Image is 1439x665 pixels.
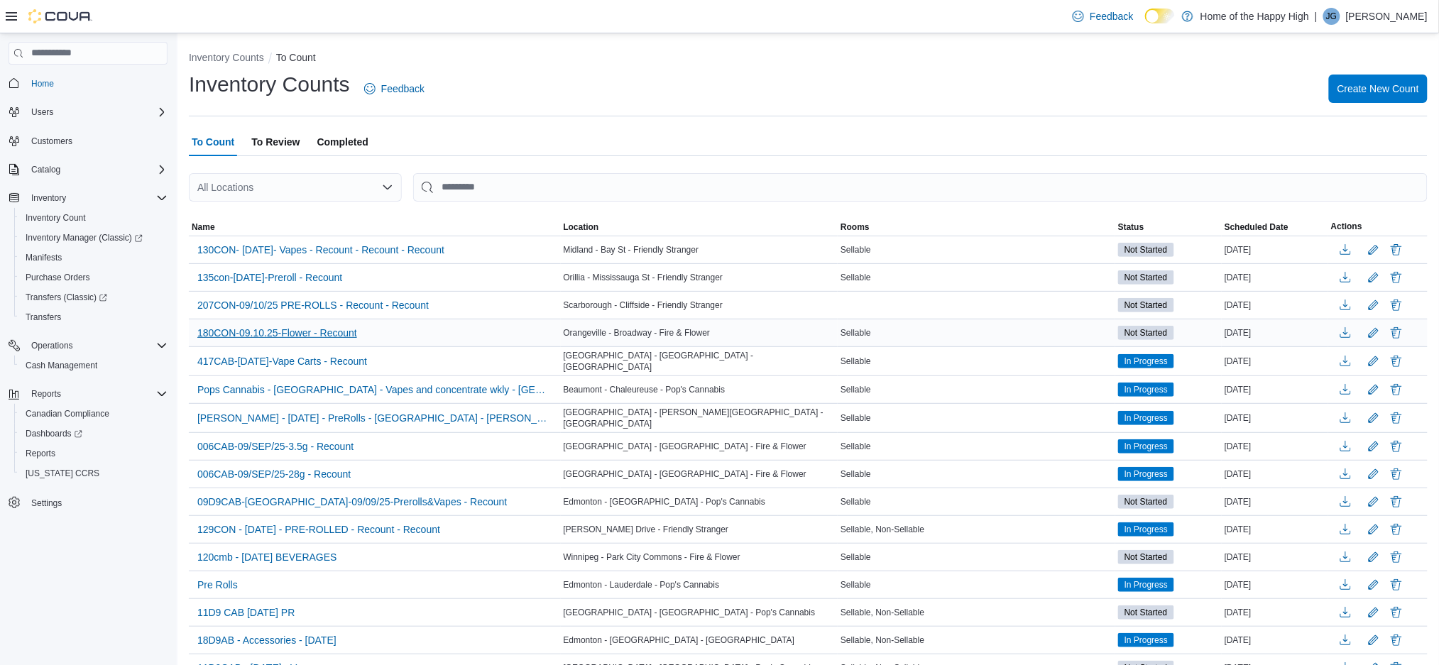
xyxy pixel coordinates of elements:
button: Edit count details [1365,491,1382,512]
div: [DATE] [1222,438,1328,455]
span: 11D9 CAB [DATE] PR [197,605,295,620]
button: Edit count details [1365,351,1382,372]
button: Edit count details [1365,436,1382,457]
span: Customers [31,136,72,147]
button: Edit count details [1365,602,1382,623]
span: Edmonton - [GEOGRAPHIC_DATA] - [GEOGRAPHIC_DATA] [564,634,795,646]
button: Catalog [26,161,66,178]
button: Operations [26,337,79,354]
div: [DATE] [1222,549,1328,566]
span: Settings [26,493,168,511]
span: Not Started [1118,550,1174,564]
span: Not Started [1118,605,1174,620]
span: Transfers [26,312,61,323]
button: Edit count details [1365,574,1382,595]
span: Catalog [31,164,60,175]
div: [DATE] [1222,466,1328,483]
div: [DATE] [1222,324,1328,341]
span: [GEOGRAPHIC_DATA] - [GEOGRAPHIC_DATA] - Fire & Flower [564,441,807,452]
span: To Count [192,128,234,156]
span: Orillia - Mississauga St - Friendly Stranger [564,272,723,283]
div: Sellable [838,241,1115,258]
span: [GEOGRAPHIC_DATA] - [GEOGRAPHIC_DATA] - [GEOGRAPHIC_DATA] [564,350,836,373]
div: Sellable [838,493,1115,510]
span: [GEOGRAPHIC_DATA] - [GEOGRAPHIC_DATA] - Fire & Flower [564,468,807,480]
span: In Progress [1118,467,1174,481]
button: Home [3,73,173,94]
button: Reports [3,384,173,404]
button: To Count [276,52,316,63]
div: Sellable [838,324,1115,341]
button: Edit count details [1365,630,1382,651]
span: Users [26,104,168,121]
div: Sellable [838,549,1115,566]
button: 006CAB-09/SEP/25-3.5g - Recount [192,436,359,457]
span: Not Started [1118,270,1174,285]
span: Customers [26,132,168,150]
span: In Progress [1118,383,1174,397]
button: Reports [14,444,173,463]
button: Settings [3,492,173,512]
button: Edit count details [1365,322,1382,344]
button: 006CAB-09/SEP/25-28g - Recount [192,463,356,485]
span: Not Started [1118,243,1174,257]
button: 180CON-09.10.25-Flower - Recount [192,322,363,344]
span: Reports [20,445,168,462]
span: Operations [31,340,73,351]
button: Create New Count [1329,75,1428,103]
span: Pops Cannabis - [GEOGRAPHIC_DATA] - Vapes and concentrate wkly - [GEOGRAPHIC_DATA] - Pop's Cannabis [197,383,552,397]
button: Delete [1388,576,1405,593]
span: 129CON - [DATE] - PRE-ROLLED - Recount - Recount [197,522,440,537]
div: [DATE] [1222,521,1328,538]
span: Purchase Orders [20,269,168,286]
button: Inventory [26,189,72,207]
button: 11D9 CAB [DATE] PR [192,602,300,623]
h1: Inventory Counts [189,70,350,99]
span: JG [1326,8,1337,25]
span: Not Started [1125,243,1168,256]
div: [DATE] [1222,269,1328,286]
button: Edit count details [1365,407,1382,429]
button: Reports [26,385,67,402]
span: Midland - Bay St - Friendly Stranger [564,244,699,255]
button: Transfers [14,307,173,327]
span: [PERSON_NAME] Drive - Friendly Stranger [564,524,729,535]
button: Pre Rolls [192,574,244,595]
span: 006CAB-09/SEP/25-28g - Recount [197,467,351,481]
span: Cash Management [20,357,168,374]
button: Open list of options [382,182,393,193]
button: Delete [1388,438,1405,455]
span: Purchase Orders [26,272,90,283]
span: Dashboards [20,425,168,442]
p: | [1315,8,1318,25]
button: Delete [1388,353,1405,370]
span: Inventory Count [26,212,86,224]
span: [GEOGRAPHIC_DATA] - [GEOGRAPHIC_DATA] - Pop's Cannabis [564,607,816,618]
span: In Progress [1118,411,1174,425]
span: 417CAB-[DATE]-Vape Carts - Recount [197,354,367,368]
button: Edit count details [1365,546,1382,568]
p: Home of the Happy High [1200,8,1309,25]
div: Sellable, Non-Sellable [838,521,1115,538]
div: Sellable [838,353,1115,370]
span: 120cmb - [DATE] BEVERAGES [197,550,337,564]
p: [PERSON_NAME] [1346,8,1428,25]
span: Scarborough - Cliffside - Friendly Stranger [564,299,723,311]
span: In Progress [1118,633,1174,647]
button: Edit count details [1365,295,1382,316]
span: Washington CCRS [20,465,168,482]
span: Not Started [1118,326,1174,340]
span: Transfers (Classic) [20,289,168,306]
a: Customers [26,133,78,150]
div: [DATE] [1222,241,1328,258]
button: Users [3,102,173,122]
button: 120cmb - [DATE] BEVERAGES [192,546,343,568]
span: 130CON- [DATE]- Vapes - Recount - Recount - Recount [197,243,444,257]
button: Edit count details [1365,463,1382,485]
nav: An example of EuiBreadcrumbs [189,50,1428,67]
span: In Progress [1125,412,1168,424]
input: This is a search bar. After typing your query, hit enter to filter the results lower in the page. [413,173,1428,202]
span: Feedback [1090,9,1133,23]
button: 129CON - [DATE] - PRE-ROLLED - Recount - Recount [192,519,446,540]
span: Not Started [1125,271,1168,284]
